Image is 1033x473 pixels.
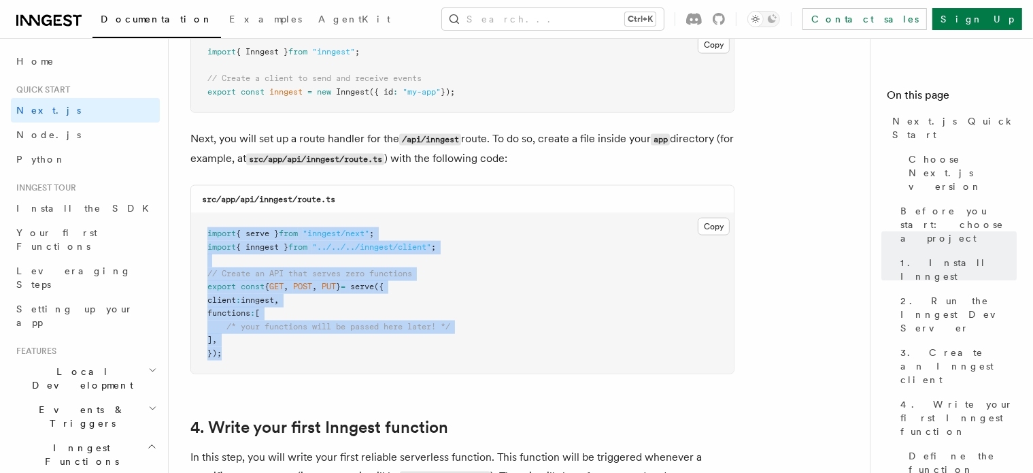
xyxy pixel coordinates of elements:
span: const [241,87,265,97]
a: Setting up your app [11,297,160,335]
a: Before you start: choose a project [895,199,1017,250]
a: 4. Write your first Inngest function [190,418,448,437]
a: Sign Up [932,8,1022,30]
a: Contact sales [802,8,927,30]
a: Choose Next.js version [903,147,1017,199]
span: /* your functions will be passed here later! */ [226,322,450,331]
span: Inngest Functions [11,441,147,468]
a: Next.js Quick Start [887,109,1017,147]
span: Documentation [101,14,213,25]
span: new [317,87,331,97]
span: import [207,242,236,252]
span: , [312,282,317,291]
a: Leveraging Steps [11,259,160,297]
span: }); [441,87,455,97]
span: Features [11,346,56,357]
span: PUT [322,282,336,291]
span: 1. Install Inngest [900,256,1017,283]
span: { serve } [236,229,279,238]
span: , [284,282,288,291]
span: "inngest" [312,47,355,56]
span: Inngest [336,87,369,97]
button: Copy [698,36,730,54]
span: export [207,282,236,291]
span: 3. Create an Inngest client [900,346,1017,387]
a: 4. Write your first Inngest function [895,392,1017,444]
a: 1. Install Inngest [895,250,1017,289]
span: ] [207,335,212,344]
span: }); [207,348,222,358]
span: : [250,308,255,318]
span: import [207,229,236,238]
a: Install the SDK [11,196,160,221]
span: Examples [229,14,302,25]
span: ({ [374,282,384,291]
span: Node.js [16,129,81,140]
code: app [651,134,670,146]
span: ; [369,229,374,238]
button: Local Development [11,359,160,397]
a: 3. Create an Inngest client [895,340,1017,392]
span: from [288,47,307,56]
span: = [341,282,345,291]
span: Quick start [11,84,70,95]
span: { inngest } [236,242,288,252]
span: from [279,229,298,238]
span: Home [16,54,54,68]
span: client [207,295,236,305]
span: inngest [241,295,274,305]
span: 4. Write your first Inngest function [900,397,1017,438]
a: Next.js [11,98,160,123]
span: Events & Triggers [11,403,148,430]
span: Local Development [11,365,148,392]
span: { Inngest } [236,47,288,56]
code: src/app/api/inngest/route.ts [246,154,384,165]
a: Documentation [92,4,221,38]
a: Home [11,49,160,74]
span: , [212,335,217,344]
a: AgentKit [310,4,399,37]
a: Node.js [11,123,160,147]
span: "inngest/next" [303,229,369,238]
p: Next, you will set up a route handler for the route. To do so, create a file inside your director... [190,129,734,169]
span: Python [16,154,66,165]
button: Copy [698,218,730,235]
span: : [236,295,241,305]
span: ({ id [369,87,393,97]
span: [ [255,308,260,318]
span: Install the SDK [16,203,157,214]
span: { [265,282,269,291]
button: Events & Triggers [11,397,160,436]
span: } [336,282,341,291]
span: Your first Functions [16,227,97,252]
span: GET [269,282,284,291]
code: /api/inngest [399,134,461,146]
span: Before you start: choose a project [900,204,1017,245]
kbd: Ctrl+K [625,12,656,26]
code: src/app/api/inngest/route.ts [202,195,335,204]
span: export [207,87,236,97]
a: 2. Run the Inngest Dev Server [895,289,1017,340]
button: Search...Ctrl+K [442,8,664,30]
span: Choose Next.js version [909,152,1017,193]
span: "my-app" [403,87,441,97]
span: 2. Run the Inngest Dev Server [900,294,1017,335]
span: // Create an API that serves zero functions [207,269,412,278]
span: Next.js Quick Start [892,114,1017,142]
span: // Create a client to send and receive events [207,74,422,83]
span: Leveraging Steps [16,265,131,290]
span: POST [293,282,312,291]
span: serve [350,282,374,291]
span: Inngest tour [11,182,76,193]
span: Next.js [16,105,81,116]
span: , [274,295,279,305]
a: Python [11,147,160,172]
span: : [393,87,398,97]
h4: On this page [887,87,1017,109]
span: Setting up your app [16,304,133,328]
span: from [288,242,307,252]
span: inngest [269,87,303,97]
span: "../../../inngest/client" [312,242,431,252]
span: ; [355,47,360,56]
span: functions [207,308,250,318]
